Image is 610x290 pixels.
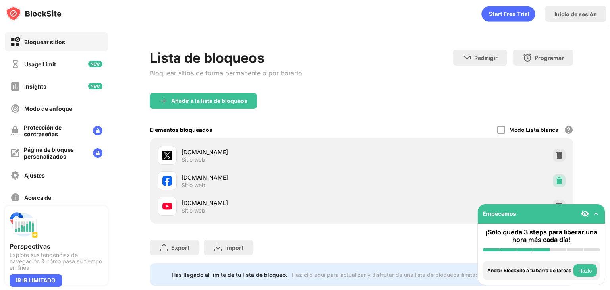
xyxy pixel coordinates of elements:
img: new-icon.svg [88,61,102,67]
div: Sitio web [181,207,205,214]
div: ¡Sólo queda 3 steps para liberar una hora más cada día! [483,228,600,244]
div: Anclar BlockSite a tu barra de tareas [487,268,571,273]
img: insights-off.svg [10,81,20,91]
img: settings-off.svg [10,170,20,180]
img: focus-off.svg [10,104,20,114]
div: Perspectivas [10,242,103,250]
div: Redirigir [474,54,498,61]
div: animation [481,6,535,22]
img: lock-menu.svg [93,126,102,135]
div: Bloquear sitios [24,39,65,45]
div: Elementos bloqueados [150,126,212,133]
div: Acerca de [24,194,51,201]
div: IR IR LIMITADO [10,274,62,287]
img: omni-setup-toggle.svg [592,210,600,218]
div: Empecemos [483,210,516,217]
div: Modo Lista blanca [509,126,558,133]
img: favicons [162,176,172,186]
div: Programar [535,54,564,61]
img: new-icon.svg [88,83,102,89]
img: favicons [162,201,172,211]
div: [DOMAIN_NAME] [181,173,361,182]
div: Inicio de sesión [554,11,597,17]
div: Página de bloques personalizados [24,146,87,160]
img: block-on.svg [10,37,20,47]
div: Protección de contraseñas [24,124,87,137]
div: Has llegado al límite de tu lista de bloqueo. [172,271,287,278]
img: time-usage-off.svg [10,59,20,69]
img: about-off.svg [10,193,20,203]
img: lock-menu.svg [93,148,102,158]
button: Hazlo [573,264,597,277]
img: eye-not-visible.svg [581,210,589,218]
div: Explore sus tendencias de navegación & cómo pasa su tiempo en línea [10,252,103,271]
div: Ajustes [24,172,45,179]
img: password-protection-off.svg [10,126,20,135]
div: Añadir a la lista de bloqueos [171,98,247,104]
img: push-insights.svg [10,211,38,239]
div: Usage Limit [24,61,56,68]
img: logo-blocksite.svg [6,6,62,21]
div: Bloquear sitios de forma permanente o por horario [150,69,302,77]
img: favicons [162,151,172,160]
div: Import [225,244,243,251]
div: [DOMAIN_NAME] [181,199,361,207]
div: Lista de bloqueos [150,50,302,66]
div: [DOMAIN_NAME] [181,148,361,156]
div: Sitio web [181,156,205,163]
div: Haz clic aquí para actualizar y disfrutar de una lista de bloqueos ilimitada. [292,271,484,278]
div: Export [171,244,189,251]
div: Sitio web [181,182,205,189]
div: Insights [24,83,46,90]
img: customize-block-page-off.svg [10,148,20,158]
div: Modo de enfoque [24,105,72,112]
